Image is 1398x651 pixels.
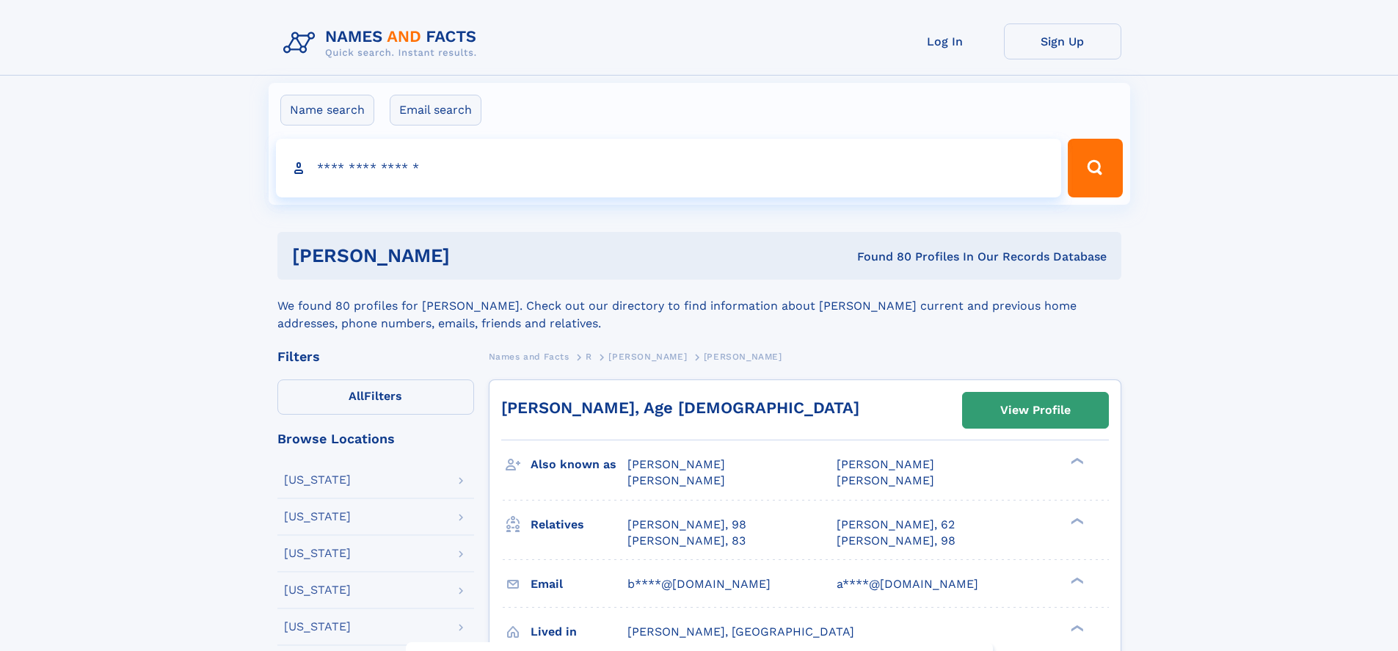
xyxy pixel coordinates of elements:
[627,457,725,471] span: [PERSON_NAME]
[1067,623,1085,633] div: ❯
[1004,23,1121,59] a: Sign Up
[1067,457,1085,466] div: ❯
[627,625,854,639] span: [PERSON_NAME], [GEOGRAPHIC_DATA]
[531,619,627,644] h3: Lived in
[608,352,687,362] span: [PERSON_NAME]
[284,548,351,559] div: [US_STATE]
[292,247,654,265] h1: [PERSON_NAME]
[1000,393,1071,427] div: View Profile
[1068,139,1122,197] button: Search Button
[277,350,474,363] div: Filters
[837,457,934,471] span: [PERSON_NAME]
[963,393,1108,428] a: View Profile
[276,139,1062,197] input: search input
[627,517,746,533] a: [PERSON_NAME], 98
[531,572,627,597] h3: Email
[627,473,725,487] span: [PERSON_NAME]
[277,379,474,415] label: Filters
[837,517,955,533] a: [PERSON_NAME], 62
[1067,575,1085,585] div: ❯
[489,347,569,365] a: Names and Facts
[284,584,351,596] div: [US_STATE]
[704,352,782,362] span: [PERSON_NAME]
[284,474,351,486] div: [US_STATE]
[277,280,1121,332] div: We found 80 profiles for [PERSON_NAME]. Check out our directory to find information about [PERSON...
[531,512,627,537] h3: Relatives
[653,249,1107,265] div: Found 80 Profiles In Our Records Database
[531,452,627,477] h3: Also known as
[837,473,934,487] span: [PERSON_NAME]
[501,399,859,417] a: [PERSON_NAME], Age [DEMOGRAPHIC_DATA]
[608,347,687,365] a: [PERSON_NAME]
[627,533,746,549] a: [PERSON_NAME], 83
[837,533,955,549] a: [PERSON_NAME], 98
[887,23,1004,59] a: Log In
[280,95,374,126] label: Name search
[1067,516,1085,525] div: ❯
[349,389,364,403] span: All
[586,352,592,362] span: R
[277,432,474,445] div: Browse Locations
[284,511,351,523] div: [US_STATE]
[586,347,592,365] a: R
[390,95,481,126] label: Email search
[277,23,489,63] img: Logo Names and Facts
[284,621,351,633] div: [US_STATE]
